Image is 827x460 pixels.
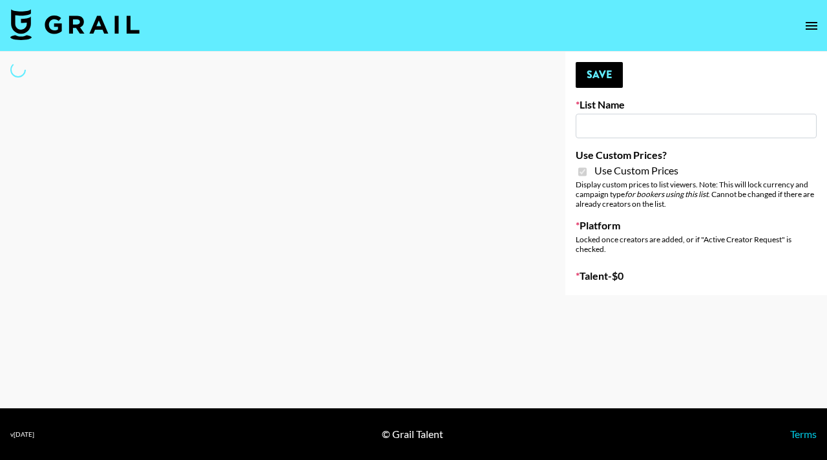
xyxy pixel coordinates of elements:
div: Locked once creators are added, or if "Active Creator Request" is checked. [576,235,817,254]
div: © Grail Talent [382,428,443,441]
button: Save [576,62,623,88]
div: v [DATE] [10,430,34,439]
label: Use Custom Prices? [576,149,817,162]
label: Platform [576,219,817,232]
div: Display custom prices to list viewers. Note: This will lock currency and campaign type . Cannot b... [576,180,817,209]
a: Terms [790,428,817,440]
img: Grail Talent [10,9,140,40]
label: List Name [576,98,817,111]
label: Talent - $ 0 [576,269,817,282]
span: Use Custom Prices [594,164,678,177]
em: for bookers using this list [625,189,708,199]
button: open drawer [799,13,824,39]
